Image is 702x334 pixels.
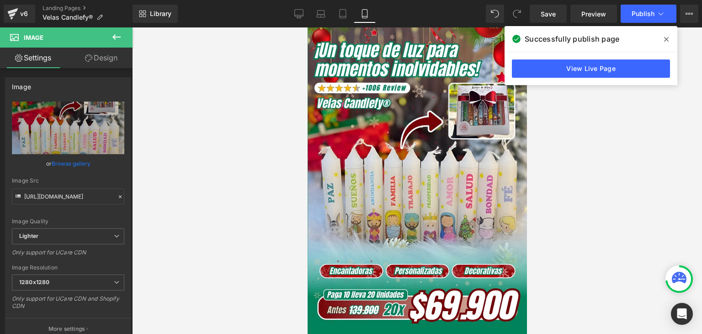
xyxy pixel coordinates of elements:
[150,10,171,18] span: Library
[632,10,654,17] span: Publish
[621,5,676,23] button: Publish
[48,325,85,333] p: More settings
[570,5,617,23] a: Preview
[12,189,124,205] input: Link
[512,59,670,78] a: View Live Page
[525,33,619,44] span: Successfully publish page
[288,5,310,23] a: Desktop
[52,156,90,172] a: Browse gallery
[354,5,376,23] a: Mobile
[4,5,35,23] a: v6
[12,178,124,184] div: Image Src
[541,9,556,19] span: Save
[671,303,693,325] div: Open Intercom Messenger
[12,295,124,316] div: Only support for UCare CDN and Shopify CDN
[43,5,133,12] a: Landing Pages
[508,5,526,23] button: Redo
[581,9,606,19] span: Preview
[680,5,698,23] button: More
[12,159,124,168] div: or
[332,5,354,23] a: Tablet
[12,249,124,262] div: Only support for UCare CDN
[310,5,332,23] a: Laptop
[486,5,504,23] button: Undo
[19,232,38,239] b: Lighter
[12,218,124,225] div: Image Quality
[12,78,31,91] div: Image
[133,5,178,23] a: New Library
[68,48,134,68] a: Design
[18,8,30,20] div: v6
[24,34,43,41] span: Image
[19,279,49,286] b: 1280x1280
[12,264,124,271] div: Image Resolution
[43,14,93,21] span: Velas Candlefy®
